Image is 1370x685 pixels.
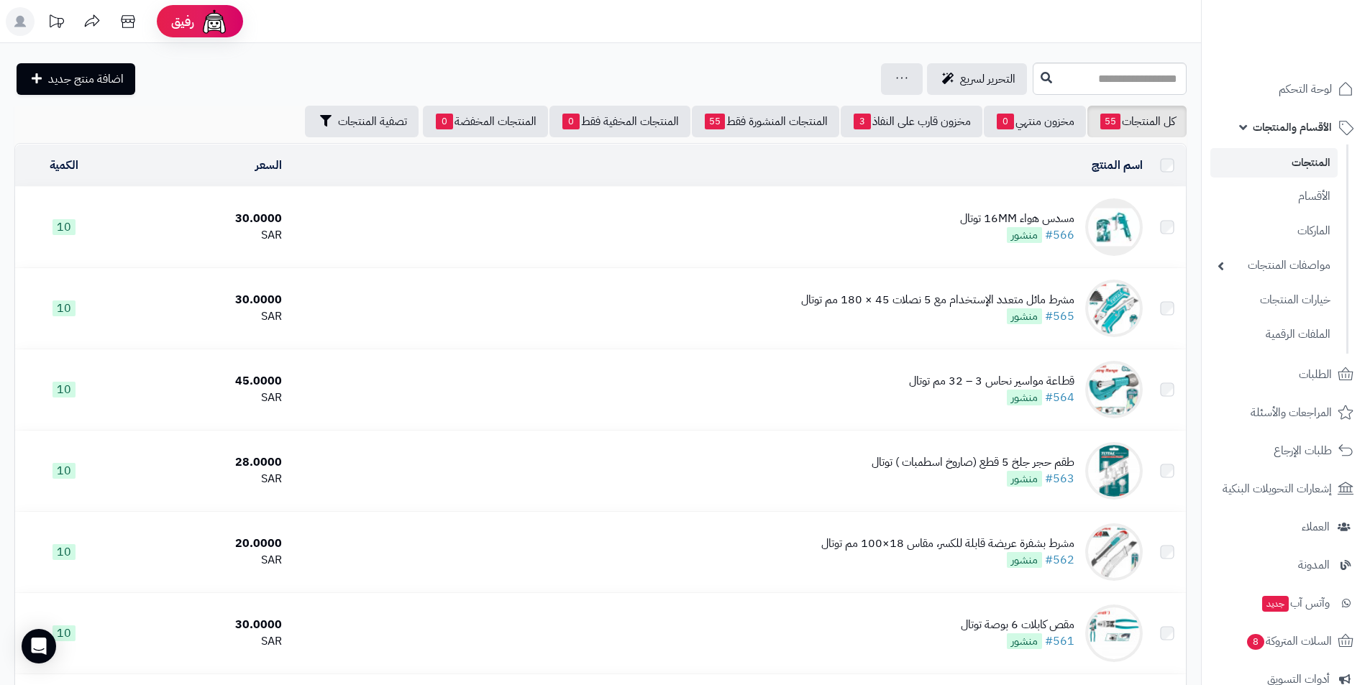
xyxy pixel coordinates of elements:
[562,114,580,129] span: 0
[705,114,725,129] span: 55
[1210,586,1361,620] a: وآتس آبجديد
[1045,633,1074,650] a: #561
[17,63,135,95] a: اضافة منتج جديد
[841,106,982,137] a: مخزون قارب على النفاذ3
[1085,523,1143,581] img: ﻣﺷﺭﻁ بشفرة عريضة قابلة للكسر، مقاس 18×100 مم ﺗﻭﺗﺎﻝ
[872,454,1074,471] div: طقم حجر ﺟﻠﺦ 5 قطع (صاروخ اسطمبات ) توتال
[436,114,453,129] span: 0
[1299,364,1332,385] span: الطلبات
[1251,403,1332,423] span: المراجعات والأسئلة
[1210,433,1361,468] a: طلبات الإرجاع
[118,211,282,227] div: 30.0000
[1007,552,1042,568] span: منشور
[52,300,76,316] span: 10
[1085,198,1143,256] img: ﻣﺳﺩﺱ ﻫﻭﺍء 16MM توتال
[305,106,419,137] button: تصفية المنتجات
[118,454,282,471] div: 28.0000
[854,114,871,129] span: 3
[338,113,407,130] span: تصفية المنتجات
[1085,280,1143,337] img: مشرط مائل متعدد الإستخدام مع 5 نصلات 45 × 180 مم توتال
[961,617,1074,633] div: مقص كابلات 6 بوصة توتال
[255,157,282,174] a: السعر
[1087,106,1187,137] a: كل المنتجات55
[1007,471,1042,487] span: منشور
[50,157,78,174] a: الكمية
[1210,72,1361,106] a: لوحة التحكم
[1223,479,1332,499] span: إشعارات التحويلات البنكية
[22,629,56,663] div: Open Intercom Messenger
[1298,555,1330,575] span: المدونة
[52,463,76,479] span: 10
[1085,361,1143,418] img: ﻗﻁﺎﻋﺔ مواسير نحاس 3 – 32 مم توتال
[1210,181,1338,212] a: الأقسام
[118,552,282,569] div: SAR
[1092,157,1143,174] a: اسم المنتج
[1302,517,1330,537] span: العملاء
[1272,15,1356,45] img: logo-2.png
[1007,633,1042,649] span: منشور
[1045,308,1074,325] a: #565
[118,308,282,325] div: SAR
[1210,357,1361,392] a: الطلبات
[118,471,282,487] div: SAR
[997,114,1014,129] span: 0
[1085,442,1143,500] img: طقم حجر ﺟﻠﺦ 5 قطع (صاروخ اسطمبات ) توتال
[423,106,548,137] a: المنتجات المخفضة0
[1045,470,1074,487] a: #563
[801,292,1074,308] div: مشرط مائل متعدد الإستخدام مع 5 نصلات 45 × 180 مم توتال
[118,633,282,650] div: SAR
[1210,216,1338,247] a: الماركات
[1210,624,1361,658] a: السلات المتروكة8
[48,70,124,88] span: اضافة منتج جديد
[171,13,194,30] span: رفيق
[52,382,76,397] span: 10
[118,617,282,633] div: 30.0000
[38,7,74,40] a: تحديثات المنصة
[1210,319,1338,350] a: الملفات الرقمية
[1261,593,1330,613] span: وآتس آب
[52,625,76,641] span: 10
[1007,308,1042,324] span: منشور
[118,292,282,308] div: 30.0000
[1210,472,1361,506] a: إشعارات التحويلات البنكية
[821,535,1074,552] div: ﻣﺷﺭﻁ بشفرة عريضة قابلة للكسر، مقاس 18×100 مم ﺗﻭﺗﺎﻝ
[1246,631,1332,651] span: السلات المتروكة
[1210,395,1361,430] a: المراجعات والأسئلة
[927,63,1027,95] a: التحرير لسريع
[1007,227,1042,243] span: منشور
[1262,596,1289,612] span: جديد
[118,373,282,390] div: 45.0000
[960,211,1074,227] div: ﻣﺳﺩﺱ ﻫﻭﺍء 16MM توتال
[1210,548,1361,582] a: المدونة
[1045,389,1074,406] a: #564
[909,373,1074,390] div: ﻗﻁﺎﻋﺔ مواسير نحاس 3 – 32 مم توتال
[1253,117,1332,137] span: الأقسام والمنتجات
[692,106,839,137] a: المنتجات المنشورة فقط55
[200,7,229,36] img: ai-face.png
[1210,510,1361,544] a: العملاء
[984,106,1086,137] a: مخزون منتهي0
[1210,285,1338,316] a: خيارات المنتجات
[1274,441,1332,461] span: طلبات الإرجاع
[1279,79,1332,99] span: لوحة التحكم
[118,390,282,406] div: SAR
[1045,226,1074,244] a: #566
[549,106,690,137] a: المنتجات المخفية فقط0
[1210,148,1338,178] a: المنتجات
[1085,604,1143,662] img: مقص كابلات 6 بوصة توتال
[1045,551,1074,569] a: #562
[960,70,1015,88] span: التحرير لسريع
[118,535,282,552] div: 20.0000
[52,544,76,560] span: 10
[118,227,282,244] div: SAR
[52,219,76,235] span: 10
[1210,250,1338,281] a: مواصفات المنتجات
[1007,390,1042,405] span: منشور
[1246,633,1265,650] span: 8
[1100,114,1120,129] span: 55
